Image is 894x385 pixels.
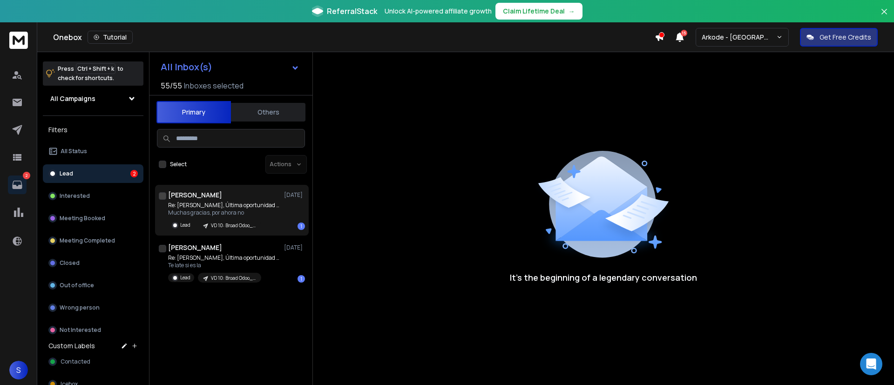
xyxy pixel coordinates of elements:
div: Open Intercom Messenger [860,353,882,375]
button: Meeting Completed [43,231,143,250]
button: Closed [43,254,143,272]
p: Arkode - [GEOGRAPHIC_DATA] [702,33,776,42]
p: Interested [60,192,90,200]
p: 2 [23,172,30,179]
span: Ctrl + Shift + k [76,63,115,74]
p: Out of office [60,282,94,289]
p: Closed [60,259,80,267]
button: Tutorial [88,31,133,44]
label: Select [170,161,187,168]
button: Close banner [878,6,890,28]
div: 2 [130,170,138,177]
p: Meeting Completed [60,237,115,244]
p: Re: [PERSON_NAME], Última oportunidad para [168,254,280,262]
button: Not Interested [43,321,143,339]
button: Lead2 [43,164,143,183]
button: Others [231,102,305,122]
p: Re: [PERSON_NAME], Última oportunidad para [168,202,280,209]
p: All Status [61,148,87,155]
span: → [569,7,575,16]
h3: Custom Labels [48,341,95,351]
p: Te late si es la [168,262,280,269]
button: Meeting Booked [43,209,143,228]
h1: All Campaigns [50,94,95,103]
h1: [PERSON_NAME] [168,243,222,252]
button: All Campaigns [43,89,143,108]
h1: [PERSON_NAME] [168,190,222,200]
p: Meeting Booked [60,215,105,222]
span: 15 [681,30,687,36]
a: 2 [8,176,27,194]
p: Wrong person [60,304,100,311]
span: Contacted [61,358,90,365]
button: Get Free Credits [800,28,878,47]
p: Lead [180,222,190,229]
h1: All Inbox(s) [161,62,212,72]
span: 55 / 55 [161,80,182,91]
button: All Inbox(s) [153,58,307,76]
button: S [9,361,28,379]
p: Press to check for shortcuts. [58,64,123,83]
p: Lead [180,274,190,281]
p: Unlock AI-powered affiliate growth [385,7,492,16]
h3: Filters [43,123,143,136]
button: Primary [156,101,231,123]
p: Not Interested [60,326,101,334]
h3: Inboxes selected [184,80,244,91]
p: It’s the beginning of a legendary conversation [510,271,697,284]
div: 1 [298,275,305,283]
button: All Status [43,142,143,161]
p: Lead [60,170,73,177]
button: Contacted [43,352,143,371]
p: VD 10: Broad Odoo_Campaign - ARKODE [211,222,256,229]
button: Out of office [43,276,143,295]
button: Claim Lifetime Deal→ [495,3,582,20]
p: VD 10: Broad Odoo_Campaign - ARKODE [211,275,256,282]
div: 1 [298,223,305,230]
button: Wrong person [43,298,143,317]
p: Get Free Credits [819,33,871,42]
p: Muchas gracias, por ahora no [168,209,280,216]
div: Onebox [53,31,655,44]
p: [DATE] [284,244,305,251]
button: Interested [43,187,143,205]
p: [DATE] [284,191,305,199]
span: ReferralStack [327,6,377,17]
